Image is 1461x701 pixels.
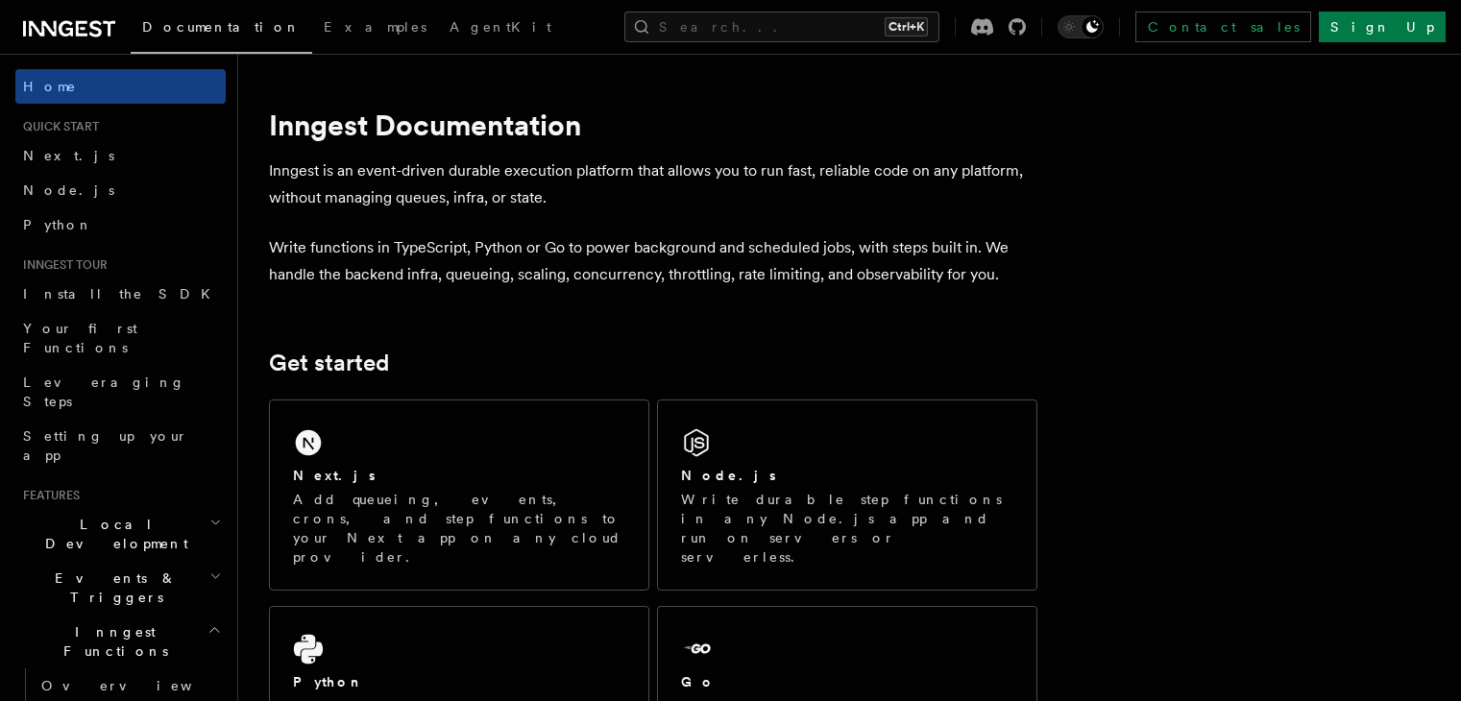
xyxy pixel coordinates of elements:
[681,672,716,691] h2: Go
[15,257,108,273] span: Inngest tour
[15,365,226,419] a: Leveraging Steps
[131,6,312,54] a: Documentation
[23,321,137,355] span: Your first Functions
[15,311,226,365] a: Your first Functions
[438,6,563,52] a: AgentKit
[15,622,207,661] span: Inngest Functions
[269,234,1037,288] p: Write functions in TypeScript, Python or Go to power background and scheduled jobs, with steps bu...
[23,77,77,96] span: Home
[15,207,226,242] a: Python
[681,490,1013,567] p: Write durable step functions in any Node.js app and run on servers or serverless.
[293,490,625,567] p: Add queueing, events, crons, and step functions to your Next app on any cloud provider.
[450,19,551,35] span: AgentKit
[15,515,209,553] span: Local Development
[23,148,114,163] span: Next.js
[15,419,226,472] a: Setting up your app
[15,69,226,104] a: Home
[15,277,226,311] a: Install the SDK
[293,672,364,691] h2: Python
[23,375,185,409] span: Leveraging Steps
[1135,12,1311,42] a: Contact sales
[1058,15,1104,38] button: Toggle dark mode
[269,108,1037,142] h1: Inngest Documentation
[142,19,301,35] span: Documentation
[312,6,438,52] a: Examples
[269,157,1037,211] p: Inngest is an event-driven durable execution platform that allows you to run fast, reliable code ...
[657,399,1037,591] a: Node.jsWrite durable step functions in any Node.js app and run on servers or serverless.
[15,568,209,607] span: Events & Triggers
[23,428,188,463] span: Setting up your app
[15,488,80,503] span: Features
[15,507,226,561] button: Local Development
[293,466,376,485] h2: Next.js
[269,399,649,591] a: Next.jsAdd queueing, events, crons, and step functions to your Next app on any cloud provider.
[15,173,226,207] a: Node.js
[15,615,226,668] button: Inngest Functions
[324,19,426,35] span: Examples
[23,286,222,302] span: Install the SDK
[624,12,939,42] button: Search...Ctrl+K
[1319,12,1446,42] a: Sign Up
[885,17,928,36] kbd: Ctrl+K
[681,466,776,485] h2: Node.js
[41,678,239,693] span: Overview
[23,217,93,232] span: Python
[23,182,114,198] span: Node.js
[15,138,226,173] a: Next.js
[15,561,226,615] button: Events & Triggers
[15,119,99,134] span: Quick start
[269,350,389,376] a: Get started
